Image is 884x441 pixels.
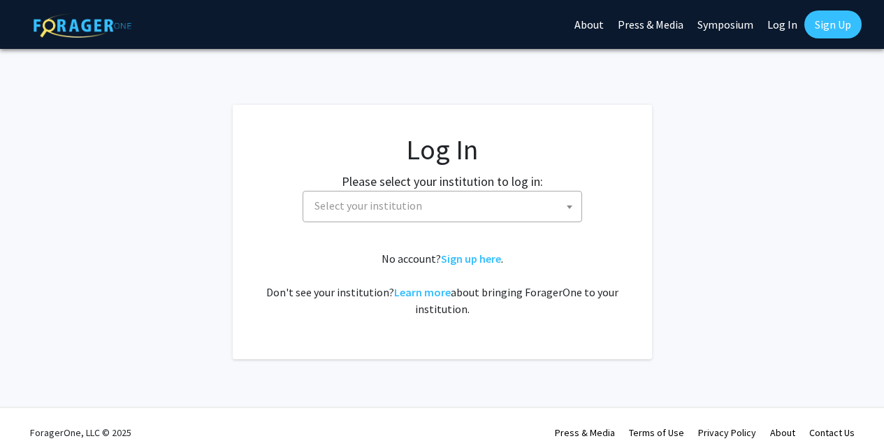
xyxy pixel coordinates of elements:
h1: Log In [261,133,624,166]
a: Contact Us [809,426,855,439]
span: Select your institution [309,191,581,220]
div: No account? . Don't see your institution? about bringing ForagerOne to your institution. [261,250,624,317]
a: Press & Media [555,426,615,439]
span: Select your institution [303,191,582,222]
img: ForagerOne Logo [34,13,131,38]
a: Sign Up [804,10,862,38]
a: Sign up here [441,252,501,266]
label: Please select your institution to log in: [342,172,543,191]
a: Privacy Policy [698,426,756,439]
span: Select your institution [314,198,422,212]
a: Learn more about bringing ForagerOne to your institution [394,285,451,299]
a: Terms of Use [629,426,684,439]
a: About [770,426,795,439]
